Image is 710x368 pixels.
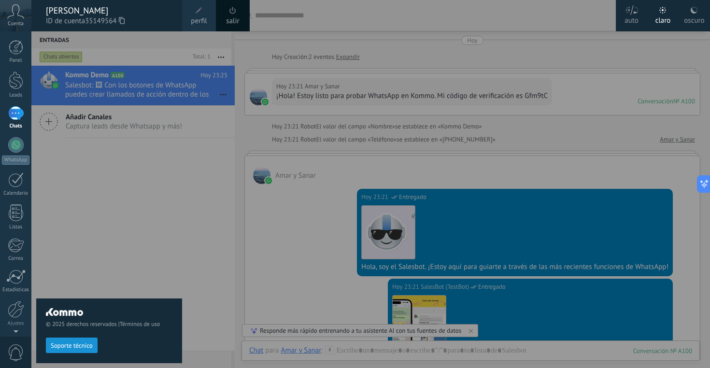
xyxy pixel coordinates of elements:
a: salir [226,16,239,27]
div: Leads [2,92,30,99]
div: Estadísticas [2,287,30,293]
div: Ajustes [2,321,30,327]
div: claro [655,6,671,31]
button: Soporte técnico [46,338,98,353]
span: © 2025 derechos reservados | [46,321,172,328]
div: Correo [2,255,30,262]
span: Cuenta [8,21,24,27]
div: auto [625,6,639,31]
div: WhatsApp [2,156,29,165]
div: Chats [2,123,30,129]
div: Panel [2,57,30,64]
span: 35149564 [85,16,125,27]
span: perfil [191,16,207,27]
a: Soporte técnico [46,341,98,349]
span: ID de cuenta [46,16,172,27]
a: Términos de uso [120,321,160,328]
span: Soporte técnico [51,342,93,349]
div: Listas [2,224,30,230]
div: Calendario [2,190,30,197]
div: [PERSON_NAME] [46,5,172,16]
div: oscuro [684,6,704,31]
